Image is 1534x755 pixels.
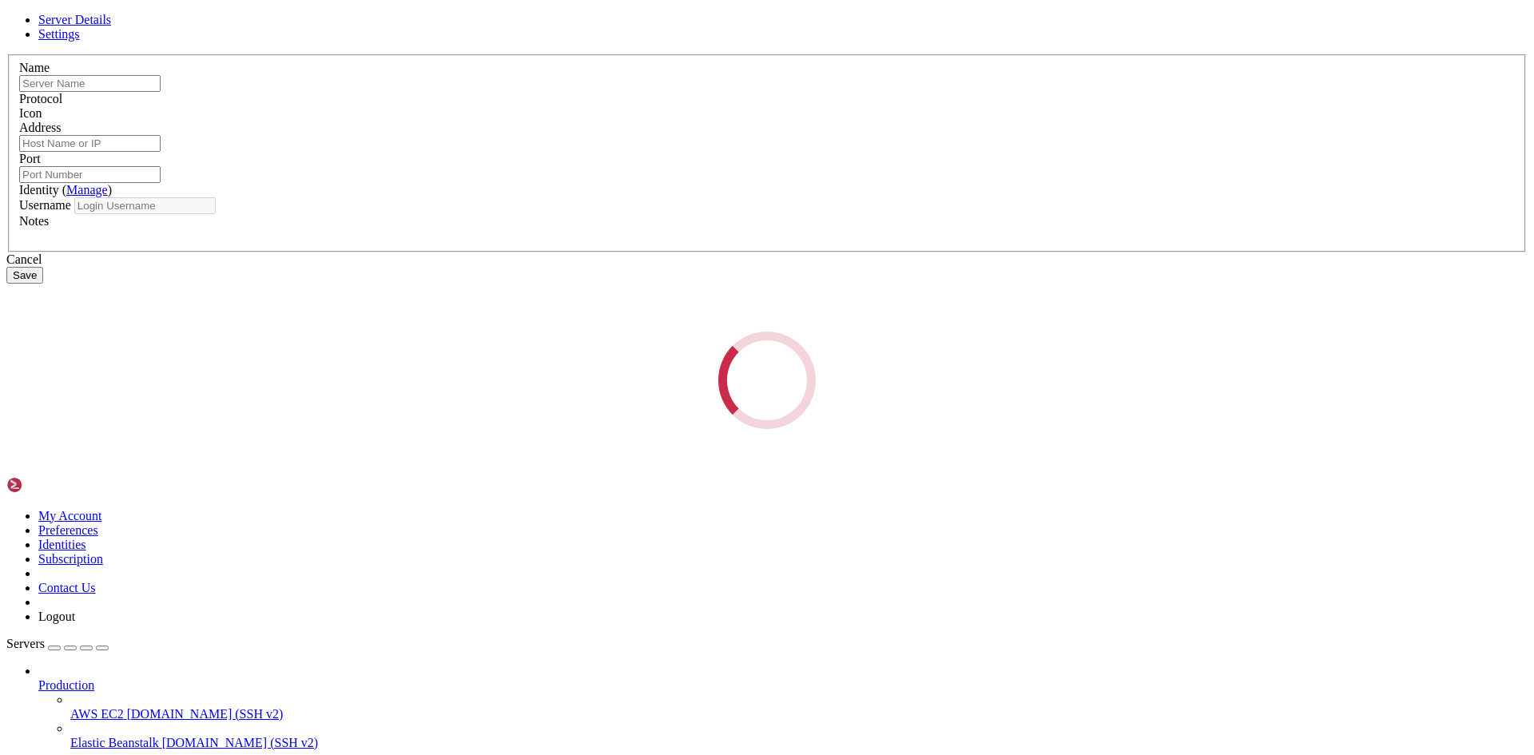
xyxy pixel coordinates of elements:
[38,581,96,594] a: Contact Us
[6,252,1528,267] div: Cancel
[127,707,284,721] span: [DOMAIN_NAME] (SSH v2)
[62,183,112,197] span: ( )
[19,135,161,152] input: Host Name or IP
[70,693,1528,721] li: AWS EC2 [DOMAIN_NAME] (SSH v2)
[6,637,109,650] a: Servers
[6,20,1326,34] x-row: MachineSeba@[TECHNICAL_ID]'s password:
[70,736,1528,750] a: Elastic Beanstalk [DOMAIN_NAME] (SSH v2)
[19,183,112,197] label: Identity
[19,92,62,105] label: Protocol
[38,13,111,26] a: Server Details
[19,61,50,74] label: Name
[6,267,43,284] button: Save
[70,707,124,721] span: AWS EC2
[38,678,1528,693] a: Production
[38,552,103,566] a: Subscription
[19,214,49,228] label: Notes
[38,27,80,41] a: Settings
[19,75,161,92] input: Server Name
[38,523,98,537] a: Preferences
[38,538,86,551] a: Identities
[6,637,45,650] span: Servers
[162,736,319,749] span: [DOMAIN_NAME] (SSH v2)
[718,332,816,429] div: Loading...
[19,106,42,120] label: Icon
[74,197,216,214] input: Login Username
[19,152,41,165] label: Port
[6,477,98,493] img: Shellngn
[19,166,161,183] input: Port Number
[6,6,1326,20] x-row: Access denied
[70,707,1528,721] a: AWS EC2 [DOMAIN_NAME] (SSH v2)
[66,183,108,197] a: Manage
[38,678,94,692] span: Production
[70,721,1528,750] li: Elastic Beanstalk [DOMAIN_NAME] (SSH v2)
[19,198,71,212] label: Username
[38,509,102,523] a: My Account
[6,34,1326,47] x-row: Access denied
[70,736,159,749] span: Elastic Beanstalk
[6,47,1326,61] x-row: MachineSeba@[TECHNICAL_ID]'s password:
[19,121,61,134] label: Address
[269,47,276,61] div: (39, 3)
[38,610,75,623] a: Logout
